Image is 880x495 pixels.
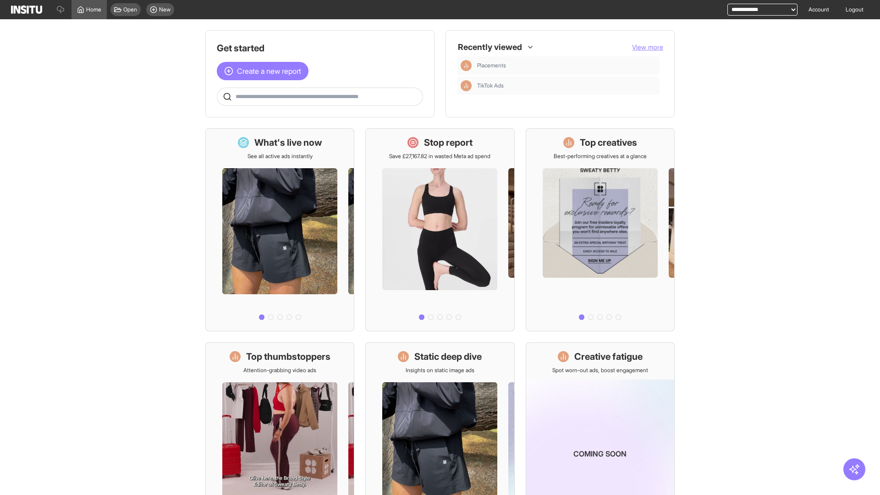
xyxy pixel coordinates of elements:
span: New [159,6,170,13]
div: Insights [461,60,472,71]
div: Insights [461,80,472,91]
span: View more [632,43,663,51]
h1: Static deep dive [414,350,482,363]
h1: Get started [217,42,423,55]
span: TikTok Ads [477,82,656,89]
h1: What's live now [254,136,322,149]
p: Best-performing creatives at a glance [554,153,647,160]
p: Save £27,167.82 in wasted Meta ad spend [389,153,490,160]
img: Logo [11,5,42,14]
span: TikTok Ads [477,82,504,89]
h1: Top creatives [580,136,637,149]
button: Create a new report [217,62,308,80]
button: View more [632,43,663,52]
h1: Stop report [424,136,473,149]
p: Insights on static image ads [406,367,474,374]
a: Top creativesBest-performing creatives at a glance [526,128,675,331]
p: See all active ads instantly [247,153,313,160]
span: Create a new report [237,66,301,77]
p: Attention-grabbing video ads [243,367,316,374]
span: Open [123,6,137,13]
span: Placements [477,62,506,69]
a: Stop reportSave £27,167.82 in wasted Meta ad spend [365,128,514,331]
h1: Top thumbstoppers [246,350,330,363]
span: Placements [477,62,656,69]
span: Home [86,6,101,13]
a: What's live nowSee all active ads instantly [205,128,354,331]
